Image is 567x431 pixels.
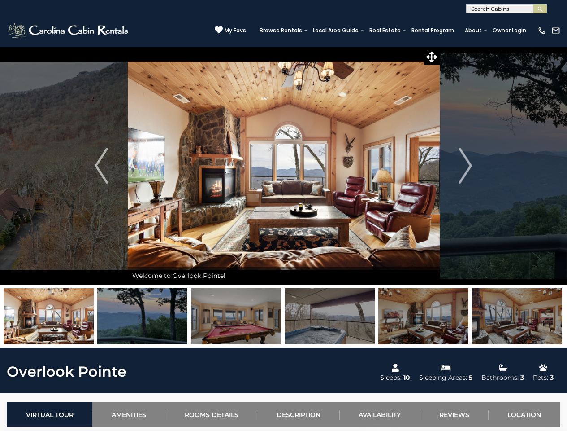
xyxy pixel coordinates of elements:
button: Previous [75,47,127,285]
img: White-1-2.png [7,22,131,40]
a: Owner Login [488,24,531,37]
img: 163278099 [97,288,187,344]
a: Real Estate [365,24,405,37]
a: Rental Program [407,24,459,37]
a: Browse Rentals [255,24,307,37]
a: Rooms Details [165,402,257,427]
a: My Favs [215,26,246,35]
a: Availability [340,402,420,427]
img: arrow [95,148,108,184]
img: 163477001 [285,288,375,344]
img: 163477010 [472,288,562,344]
a: Amenities [92,402,165,427]
a: Local Area Guide [308,24,363,37]
a: Reviews [420,402,488,427]
img: arrow [459,148,472,184]
img: 163477027 [191,288,281,344]
img: 163477008 [378,288,468,344]
a: Location [489,402,560,427]
img: mail-regular-white.png [551,26,560,35]
div: Welcome to Overlook Pointe! [128,267,440,285]
a: About [460,24,486,37]
a: Virtual Tour [7,402,92,427]
img: 163477009 [4,288,94,344]
button: Next [439,47,492,285]
img: phone-regular-white.png [537,26,546,35]
a: Description [257,402,339,427]
span: My Favs [225,26,246,35]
